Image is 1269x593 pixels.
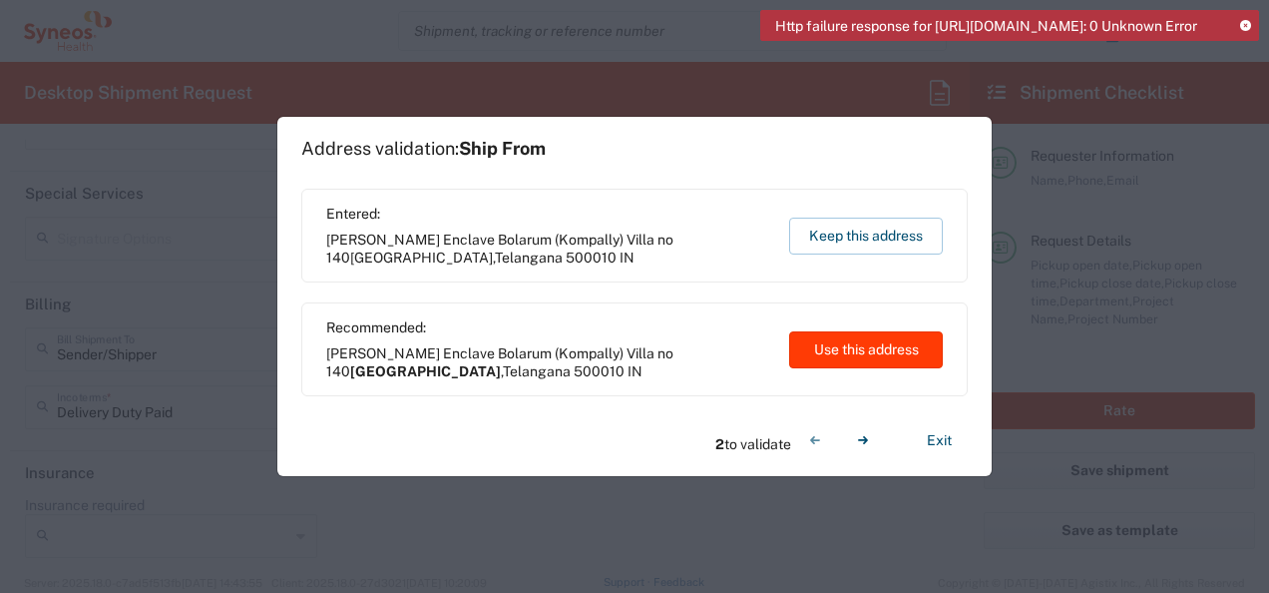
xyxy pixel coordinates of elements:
span: Ship From [459,138,546,159]
span: Http failure response for [URL][DOMAIN_NAME]: 0 Unknown Error [775,17,1197,35]
span: Entered: [326,205,770,223]
span: [GEOGRAPHIC_DATA] [350,250,493,266]
span: [GEOGRAPHIC_DATA] [350,363,501,379]
button: Exit [911,423,968,458]
div: to validate [715,416,887,464]
span: IN [628,363,642,379]
span: 500010 [574,363,625,379]
span: [PERSON_NAME] Enclave Bolarum (Kompally) Villa no 140 , [326,344,770,380]
span: Telangana [495,250,563,266]
span: Recommended: [326,318,770,336]
span: IN [620,250,634,266]
h1: Address validation: [301,138,546,160]
span: Telangana [503,363,571,379]
button: Keep this address [789,218,943,255]
button: Use this address [789,331,943,368]
span: [PERSON_NAME] Enclave Bolarum (Kompally) Villa no 140 , [326,231,770,267]
span: 500010 [566,250,617,266]
span: 2 [715,436,724,452]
